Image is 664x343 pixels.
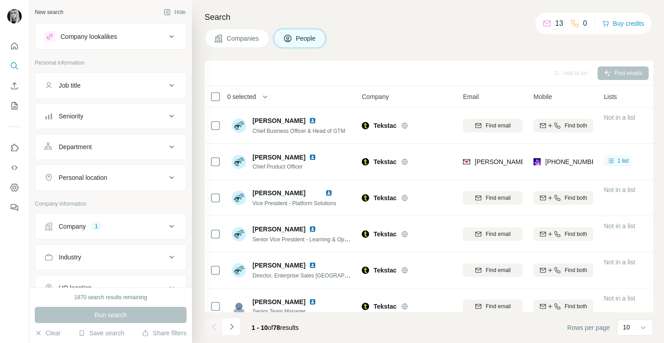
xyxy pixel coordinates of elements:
[35,105,186,127] button: Seniority
[362,230,369,238] img: Logo of Tekstac
[253,189,305,197] span: [PERSON_NAME]
[59,283,92,292] div: HQ location
[463,92,479,101] span: Email
[142,329,187,338] button: Share filters
[604,92,617,101] span: Lists
[296,34,317,43] span: People
[362,194,369,202] img: Logo of Tekstac
[35,26,186,47] button: Company lookalikes
[374,157,397,166] span: Tekstac
[7,179,22,196] button: Dashboard
[232,191,246,205] img: Avatar
[545,158,602,165] span: [PHONE_NUMBER]
[35,246,186,268] button: Industry
[486,122,510,130] span: Find email
[253,163,320,171] span: Chief Product Officer
[35,136,186,158] button: Department
[223,318,241,336] button: Navigate to next page
[486,194,510,202] span: Find email
[565,122,587,130] span: Find both
[227,34,260,43] span: Companies
[61,32,117,41] div: Company lookalikes
[253,225,305,234] span: [PERSON_NAME]
[362,92,389,101] span: Company
[362,267,369,274] img: Logo of Tekstac
[75,293,147,301] div: 1870 search results remaining
[604,114,635,121] span: Not in a list
[59,253,81,262] div: Industry
[253,200,336,207] span: Vice President - Platform Solutions
[91,222,102,230] div: 1
[565,230,587,238] span: Find both
[583,18,587,29] p: 0
[253,128,345,134] span: Chief Business Officer & Head of GTM
[463,263,523,277] button: Find email
[533,227,593,241] button: Find both
[533,191,593,205] button: Find both
[7,140,22,156] button: Use Surfe on LinkedIn
[604,295,635,302] span: Not in a list
[35,200,187,208] p: Company information
[463,157,470,166] img: provider findymail logo
[604,186,635,193] span: Not in a list
[35,216,186,237] button: Company1
[232,299,246,314] img: Avatar
[35,59,187,67] p: Personal information
[59,81,80,90] div: Job title
[617,157,629,165] span: 1 list
[7,78,22,94] button: Enrich CSV
[602,17,644,30] button: Buy credits
[362,303,369,310] img: Logo of Tekstac
[374,230,397,239] span: Tekstac
[253,235,389,243] span: Senior Vice President - Learning & Operations at Tekstac
[7,199,22,216] button: Feedback
[623,323,630,332] p: 10
[604,222,635,230] span: Not in a list
[362,122,369,129] img: Logo of Tekstac
[533,300,593,313] button: Find both
[78,329,124,338] button: Save search
[533,119,593,132] button: Find both
[486,266,510,274] span: Find email
[59,222,86,231] div: Company
[7,160,22,176] button: Use Surfe API
[232,263,246,277] img: Avatar
[35,8,63,16] div: New search
[268,324,273,331] span: of
[7,58,22,74] button: Search
[533,92,552,101] span: Mobile
[227,92,256,101] span: 0 selected
[59,173,107,182] div: Personal location
[309,262,316,269] img: LinkedIn logo
[463,119,523,132] button: Find email
[362,158,369,165] img: Logo of Tekstac
[253,307,320,315] span: Senior Team Manager
[273,324,281,331] span: 78
[253,116,305,125] span: [PERSON_NAME]
[205,11,653,23] h4: Search
[252,324,268,331] span: 1 - 10
[565,194,587,202] span: Find both
[533,263,593,277] button: Find both
[253,153,305,162] span: [PERSON_NAME]
[252,324,299,331] span: results
[309,226,316,233] img: LinkedIn logo
[35,329,61,338] button: Clear
[309,298,316,305] img: LinkedIn logo
[325,189,332,197] img: LinkedIn logo
[463,227,523,241] button: Find email
[565,266,587,274] span: Find both
[604,258,635,266] span: Not in a list
[232,227,246,241] img: Avatar
[374,121,397,130] span: Tekstac
[7,9,22,23] img: Avatar
[567,323,610,332] span: Rows per page
[486,302,510,310] span: Find email
[309,154,316,161] img: LinkedIn logo
[374,193,397,202] span: Tekstac
[7,38,22,54] button: Quick start
[555,18,563,29] p: 13
[463,191,523,205] button: Find email
[232,155,246,169] img: Avatar
[35,277,186,299] button: HQ location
